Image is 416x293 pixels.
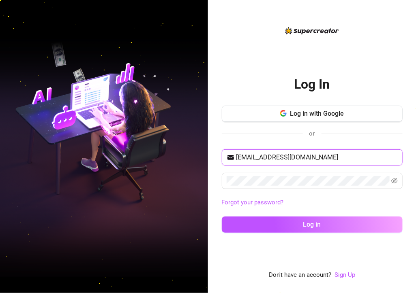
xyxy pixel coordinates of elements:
[236,153,398,162] input: Your email
[309,130,315,137] span: or
[335,270,355,280] a: Sign Up
[391,178,398,184] span: eye-invisible
[294,76,330,93] h2: Log In
[222,199,284,206] a: Forgot your password?
[222,106,403,122] button: Log in with Google
[303,221,321,228] span: Log in
[222,198,403,208] a: Forgot your password?
[285,27,339,34] img: logo-BBDzfeDw.svg
[222,217,403,233] button: Log in
[290,110,344,117] span: Log in with Google
[269,270,331,280] span: Don't have an account?
[335,271,355,278] a: Sign Up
